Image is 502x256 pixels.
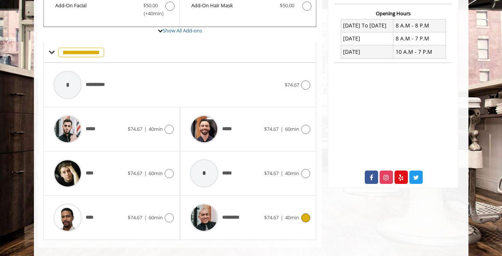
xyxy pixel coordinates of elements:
span: 60min [285,126,299,132]
span: $74.67 [264,126,279,132]
span: | [144,170,147,177]
td: [DATE] [341,32,393,45]
span: | [144,214,147,221]
span: $74.67 [128,214,142,221]
span: $74.67 [128,170,142,177]
span: | [281,126,283,132]
span: 40min [285,170,299,177]
span: | [281,214,283,221]
span: 60min [149,214,163,221]
label: Add-On Hair Mask [184,2,312,13]
span: $50.00 [143,2,158,10]
span: $74.67 [264,214,279,221]
span: | [281,170,283,177]
span: $74.67 [285,81,299,88]
span: $74.67 [128,126,142,132]
span: $74.67 [264,170,279,177]
h3: Opening Hours [335,11,452,16]
td: [DATE] [341,45,393,58]
b: Add-On Facial [55,2,136,18]
span: | [144,126,147,132]
span: 40min [149,126,163,132]
b: Add-On Hair Mask [191,2,272,11]
span: 40min [285,214,299,221]
span: (+40min ) [139,10,162,18]
td: 10 A.M - 7 P.M [393,45,446,58]
td: 8 A.M - 8 P.M [393,19,446,32]
span: 60min [149,170,163,177]
a: Show All Add-ons [163,27,202,34]
td: 8 A.M - 7 P.M [393,32,446,45]
label: Add-On Facial [48,2,176,19]
td: [DATE] To [DATE] [341,19,393,32]
span: $50.00 [280,2,294,10]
